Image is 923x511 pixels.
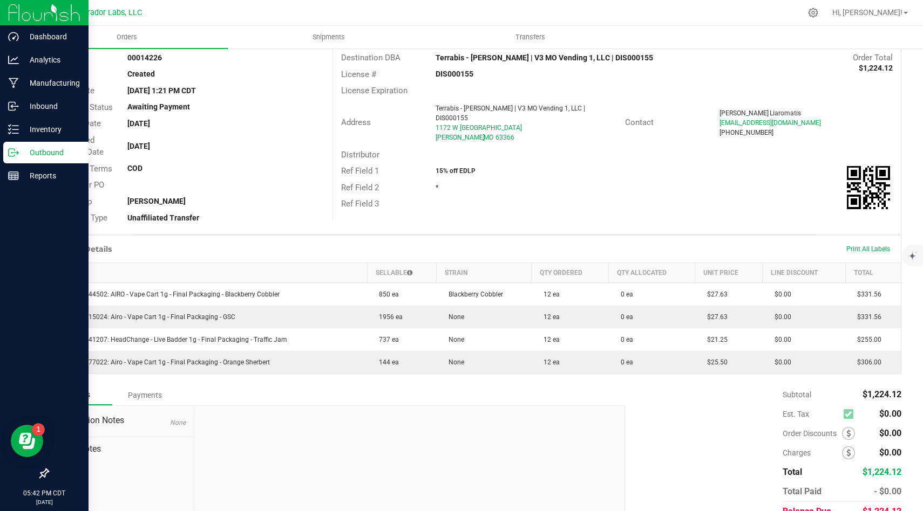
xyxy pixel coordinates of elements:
[443,291,503,298] span: Blackberry Cobbler
[702,313,728,321] span: $27.63
[127,197,186,205] strong: [PERSON_NAME]
[695,263,763,282] th: Unit Price
[55,358,270,366] span: M00001377022: Airo - Vape Cart 1g - Final Packaging - Orange Sherbert
[763,263,846,282] th: Line Discount
[615,313,633,321] span: 0 ea
[720,119,821,127] span: [EMAIL_ADDRESS][DOMAIN_NAME]
[26,26,228,49] a: Orders
[496,134,514,141] span: 63366
[847,166,890,209] qrcode: 00014226
[341,118,371,127] span: Address
[19,146,84,159] p: Outbound
[430,26,632,49] a: Transfers
[374,291,399,298] span: 850 ea
[847,166,890,209] img: Scan me!
[341,199,379,209] span: Ref Field 3
[8,31,19,42] inline-svg: Dashboard
[437,263,532,282] th: Strain
[19,123,84,136] p: Inventory
[702,336,728,343] span: $21.25
[436,70,473,78] strong: DIS000155
[19,100,84,113] p: Inbound
[49,263,368,282] th: Item
[5,498,84,506] p: [DATE]
[341,70,376,79] span: License #
[874,486,901,496] span: - $0.00
[32,423,45,436] iframe: Resource center unread badge
[170,419,186,426] span: None
[298,32,359,42] span: Shipments
[769,291,791,298] span: $0.00
[538,291,560,298] span: 12 ea
[538,313,560,321] span: 12 ea
[769,358,791,366] span: $0.00
[8,147,19,158] inline-svg: Outbound
[341,166,379,176] span: Ref Field 1
[127,119,150,128] strong: [DATE]
[19,77,84,89] p: Manufacturing
[879,409,901,419] span: $0.00
[443,358,464,366] span: None
[483,134,484,141] span: ,
[341,53,401,63] span: Destination DBA
[852,336,881,343] span: $255.00
[538,336,560,343] span: 12 ea
[783,486,822,496] span: Total Paid
[8,170,19,181] inline-svg: Reports
[78,8,142,17] span: Curador Labs, LLC
[863,467,901,477] span: $1,224.12
[55,313,235,321] span: M00001815024: Airo - Vape Cart 1g - Final Packaging - GSC
[374,336,399,343] span: 737 ea
[19,30,84,43] p: Dashboard
[374,358,399,366] span: 144 ea
[859,64,893,72] strong: $1,224.12
[127,53,162,62] strong: 00014226
[127,86,196,95] strong: [DATE] 1:21 PM CDT
[341,86,408,95] span: License Expiration
[501,32,560,42] span: Transfers
[436,124,522,132] span: 1172 W [GEOGRAPHIC_DATA]
[852,313,881,321] span: $331.56
[341,183,379,192] span: Ref Field 2
[436,167,476,175] strong: 15% off EDLP
[702,358,728,366] span: $25.50
[443,336,464,343] span: None
[8,78,19,88] inline-svg: Manufacturing
[367,263,437,282] th: Sellable
[615,291,633,298] span: 0 ea
[436,53,653,62] strong: Terrabis - [PERSON_NAME] | V3 MO Vending 1, LLC | DIS000155
[720,129,773,136] span: [PHONE_NUMBER]
[56,414,186,427] span: Destination Notes
[19,53,84,66] p: Analytics
[8,101,19,112] inline-svg: Inbound
[443,313,464,321] span: None
[127,213,199,222] strong: Unaffiliated Transfer
[127,164,142,172] strong: COD
[8,54,19,65] inline-svg: Analytics
[783,429,842,438] span: Order Discounts
[341,150,379,160] span: Distributor
[102,32,152,42] span: Orders
[845,263,901,282] th: Total
[879,447,901,458] span: $0.00
[769,313,791,321] span: $0.00
[783,390,811,399] span: Subtotal
[538,358,560,366] span: 12 ea
[11,425,43,457] iframe: Resource center
[127,102,190,111] strong: Awaiting Payment
[56,443,186,455] span: Order Notes
[55,291,280,298] span: M00001244502: AIRO - Vape Cart 1g - Final Packaging - Blackberry Cobbler
[852,291,881,298] span: $331.56
[863,389,901,399] span: $1,224.12
[702,291,728,298] span: $27.63
[436,105,585,122] span: Terrabis - [PERSON_NAME] | V3 MO Vending 1, LLC | DIS000155
[783,467,802,477] span: Total
[770,109,801,117] span: Liaromatis
[832,8,902,17] span: Hi, [PERSON_NAME]!
[806,8,820,18] div: Manage settings
[55,336,287,343] span: M00002141207: HeadChange - Live Badder 1g - Final Packaging - Traffic Jam
[8,124,19,135] inline-svg: Inventory
[783,410,839,418] span: Est. Tax
[769,336,791,343] span: $0.00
